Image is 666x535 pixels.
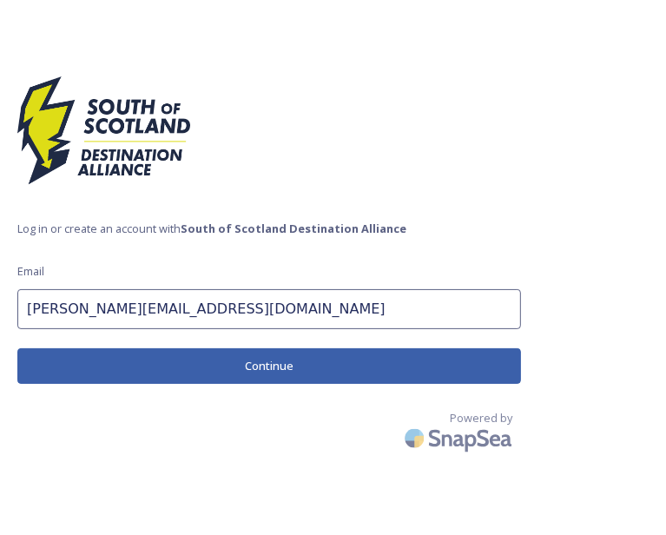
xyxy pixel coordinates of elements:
strong: South of Scotland Destination Alliance [181,221,406,236]
img: 2021_SSH_Destination_colour.png [17,76,191,195]
img: SnapSea Logo [399,418,521,459]
input: john.doe@snapsea.io [17,289,521,329]
span: Powered by [450,410,512,426]
button: Continue [17,348,521,384]
span: Email [17,263,44,280]
span: Log in or create an account with [17,221,521,237]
